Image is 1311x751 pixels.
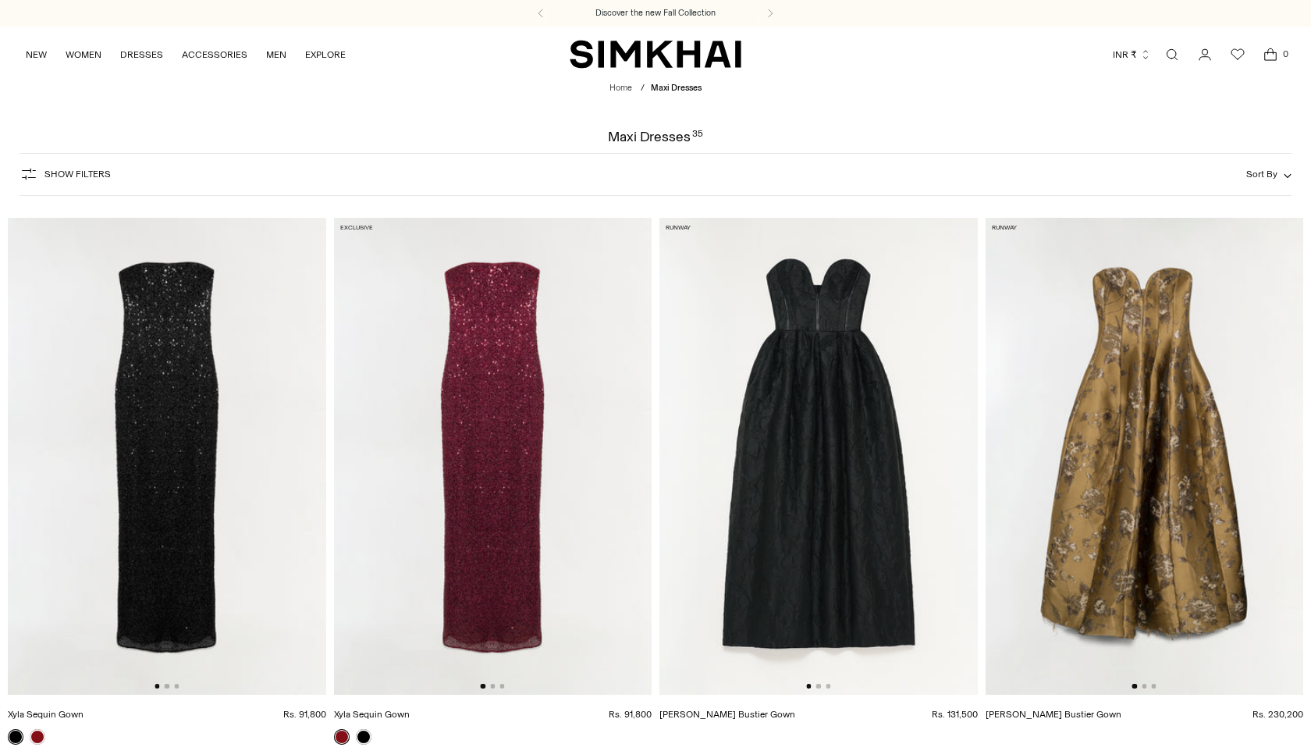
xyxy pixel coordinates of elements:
[1246,166,1291,183] button: Sort By
[26,37,47,72] a: NEW
[986,709,1121,720] a: [PERSON_NAME] Bustier Gown
[1132,684,1137,689] button: Go to slide 1
[1255,39,1286,70] a: Open cart modal
[692,130,703,144] div: 35
[1189,39,1220,70] a: Go to the account page
[1222,39,1253,70] a: Wishlist
[499,684,504,689] button: Go to slide 3
[826,684,830,689] button: Go to slide 3
[334,218,652,695] img: Xyla Sequin Gown
[334,709,410,720] a: Xyla Sequin Gown
[20,162,111,187] button: Show Filters
[651,83,702,93] span: Maxi Dresses
[1278,47,1292,61] span: 0
[641,82,645,95] div: /
[305,37,346,72] a: EXPLORE
[1156,39,1188,70] a: Open search modal
[8,709,83,720] a: Xyla Sequin Gown
[182,37,247,72] a: ACCESSORIES
[1246,169,1277,180] span: Sort By
[490,684,495,689] button: Go to slide 2
[155,684,159,689] button: Go to slide 1
[609,83,632,93] a: Home
[816,684,821,689] button: Go to slide 2
[1142,684,1146,689] button: Go to slide 2
[174,684,179,689] button: Go to slide 3
[570,39,741,69] a: SIMKHAI
[659,709,795,720] a: [PERSON_NAME] Bustier Gown
[1151,684,1156,689] button: Go to slide 3
[8,218,326,695] img: Xyla Sequin Gown
[66,37,101,72] a: WOMEN
[1113,37,1151,72] button: INR ₹
[44,169,111,180] span: Show Filters
[986,218,1304,695] img: Elaria Jacquard Bustier Gown
[608,130,702,144] h1: Maxi Dresses
[266,37,286,72] a: MEN
[481,684,485,689] button: Go to slide 1
[609,82,702,95] nav: breadcrumbs
[165,684,169,689] button: Go to slide 2
[120,37,163,72] a: DRESSES
[595,7,716,20] a: Discover the new Fall Collection
[659,218,978,695] img: Adeena Jacquard Bustier Gown
[806,684,811,689] button: Go to slide 1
